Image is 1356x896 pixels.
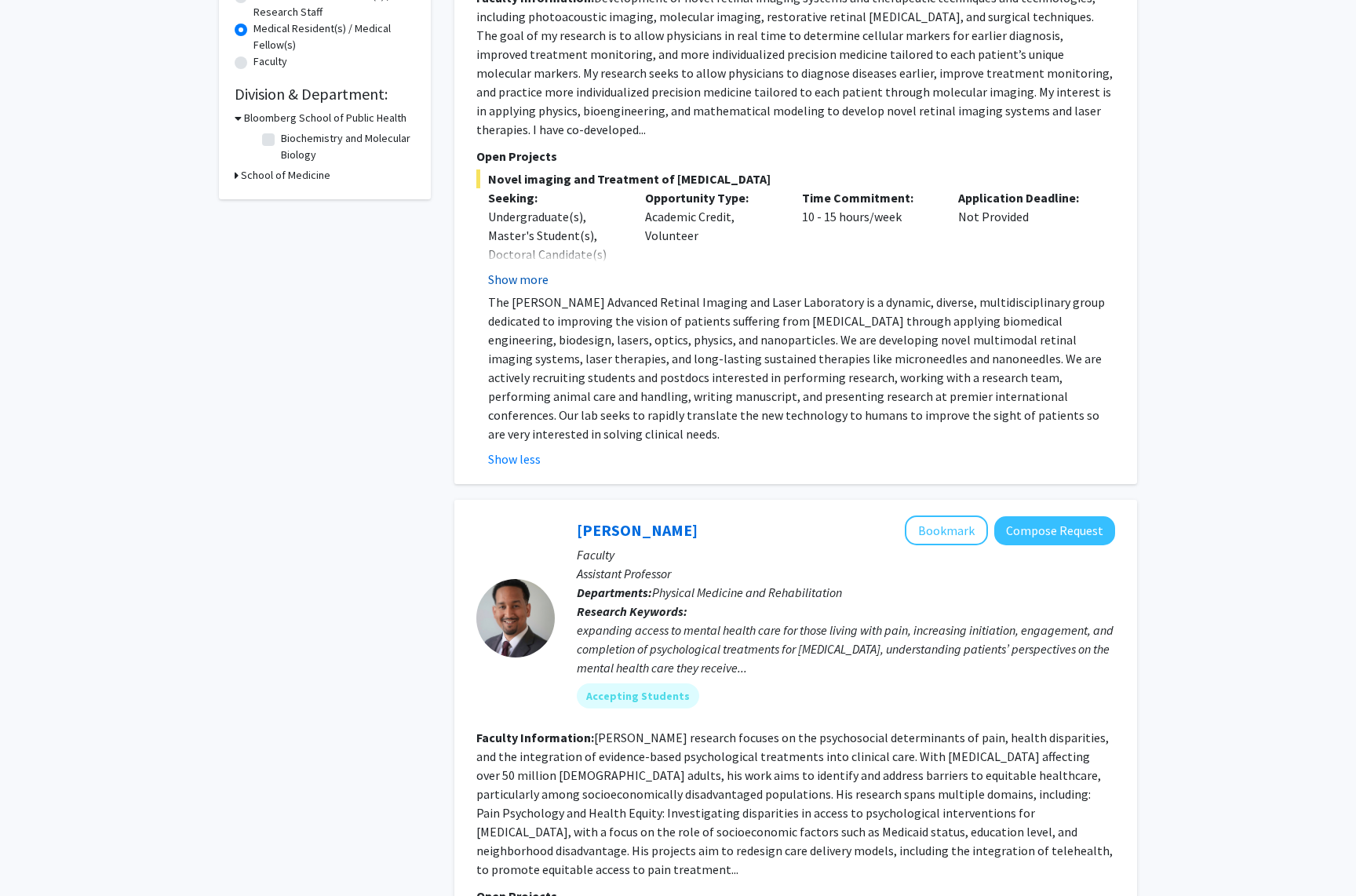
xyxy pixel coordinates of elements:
p: Application Deadline: [958,188,1092,207]
p: Opportunity Type: [645,188,778,207]
p: Open Projects [476,147,1115,166]
h3: Bloomberg School of Public Health [244,110,406,126]
label: Faculty [253,53,287,70]
label: Medical Resident(s) / Medical Fellow(s) [253,20,415,53]
div: Undergraduate(s), Master's Student(s), Doctoral Candidate(s) (PhD, MD, DMD, PharmD, etc.), Postdo... [488,207,621,395]
button: Show less [488,450,541,468]
b: Research Keywords: [577,603,687,619]
h3: School of Medicine [241,167,330,184]
label: Biochemistry and Molecular Biology [281,130,411,163]
a: [PERSON_NAME] [577,520,698,540]
p: Seeking: [488,188,621,207]
div: Academic Credit, Volunteer [633,188,790,289]
mat-chip: Accepting Students [577,683,699,708]
b: Departments: [577,585,652,600]
div: 10 - 15 hours/week [790,188,947,289]
p: Assistant Professor [577,564,1115,583]
p: Faculty [577,545,1115,564]
h2: Division & Department: [235,85,415,104]
div: expanding access to mental health care for those living with pain, increasing initiation, engagem... [577,621,1115,677]
p: Time Commitment: [802,188,935,207]
div: Not Provided [946,188,1103,289]
p: The [PERSON_NAME] Advanced Retinal Imaging and Laser Laboratory is a dynamic, diverse, multidisci... [488,293,1115,443]
button: Show more [488,270,549,289]
iframe: Chat [12,825,67,884]
b: Faculty Information: [476,730,594,745]
fg-read-more: [PERSON_NAME] research focuses on the psychosocial determinants of pain, health disparities, and ... [476,730,1113,877]
span: Novel imaging and Treatment of [MEDICAL_DATA] [476,169,1115,188]
button: Add Fenan Rassu to Bookmarks [905,515,988,545]
button: Compose Request to Fenan Rassu [994,516,1115,545]
span: Physical Medicine and Rehabilitation [652,585,842,600]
